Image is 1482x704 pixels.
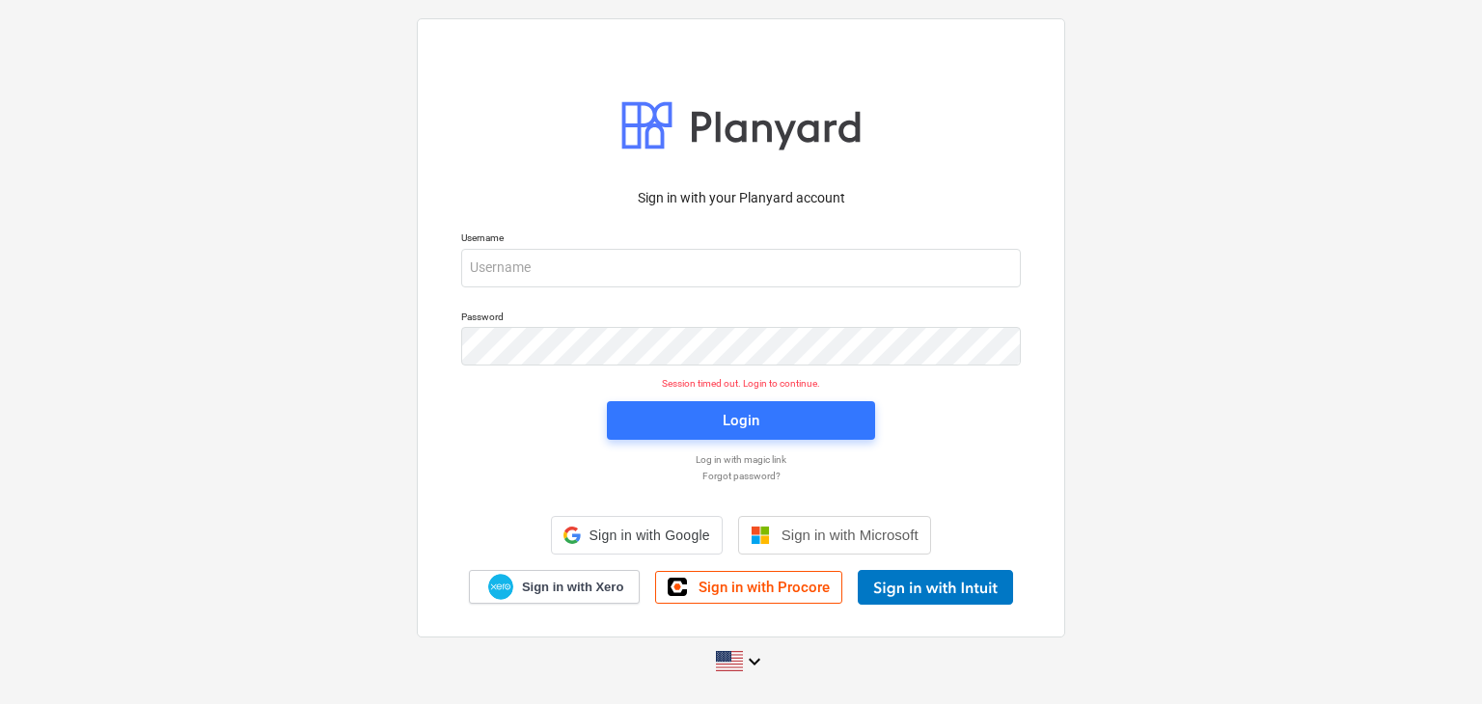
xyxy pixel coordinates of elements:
span: Sign in with Procore [699,579,830,596]
i: keyboard_arrow_down [743,650,766,673]
button: Login [607,401,875,440]
iframe: Chat Widget [1386,611,1482,704]
span: Sign in with Xero [522,579,623,596]
div: Login [723,408,759,433]
a: Sign in with Procore [655,571,842,604]
span: Sign in with Google [589,528,709,543]
a: Log in with magic link [452,453,1030,466]
p: Username [461,231,1021,248]
p: Password [461,311,1021,327]
p: Sign in with your Planyard account [461,188,1021,208]
a: Sign in with Xero [469,570,641,604]
span: Sign in with Microsoft [782,527,919,543]
img: Microsoft logo [751,526,770,545]
input: Username [461,249,1021,287]
p: Session timed out. Login to continue. [450,377,1032,390]
img: Xero logo [488,574,513,600]
a: Forgot password? [452,470,1030,482]
div: Sign in with Google [551,516,722,555]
